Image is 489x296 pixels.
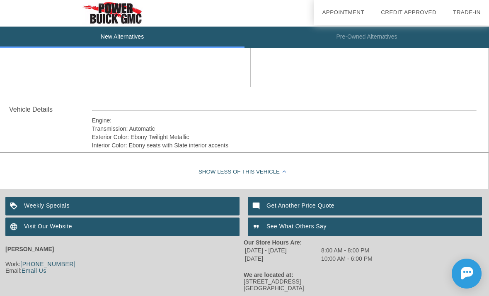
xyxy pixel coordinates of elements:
[453,9,481,15] a: Trade-In
[5,218,24,236] img: ic_language_white_24dp_2x.png
[20,261,75,267] a: [PHONE_NUMBER]
[22,267,46,274] a: Email Us
[244,27,489,48] li: Pre-Owned Alternatives
[248,218,266,236] img: ic_format_quote_white_24dp_2x.png
[414,251,489,296] iframe: Chat Assistance
[5,261,244,267] div: Work:
[381,9,436,15] a: Credit Approved
[5,246,54,252] strong: [PERSON_NAME]
[92,133,477,141] div: Exterior Color: Ebony Twilight Metallic
[321,255,373,262] td: 10:00 AM - 6:00 PM
[92,125,477,133] div: Transmission: Automatic
[244,278,482,291] div: [STREET_ADDRESS] [GEOGRAPHIC_DATA]
[92,141,477,149] div: Interior Color: Ebony seats with Slate interior accents
[244,247,320,254] td: [DATE] - [DATE]
[92,116,477,125] div: Engine:
[244,255,320,262] td: [DATE]
[5,218,240,236] a: Visit Our Website
[248,218,482,236] a: See What Others Say
[5,197,240,215] a: Weekly Specials
[5,197,24,215] img: ic_loyalty_white_24dp_2x.png
[248,197,266,215] img: ic_mode_comment_white_24dp_2x.png
[321,247,373,254] td: 8:00 AM - 8:00 PM
[5,267,244,274] div: Email:
[244,272,293,278] strong: We are located at:
[244,239,302,246] strong: Our Store Hours Are:
[322,9,364,15] a: Appointment
[9,105,92,115] div: Vehicle Details
[248,197,482,215] a: Get Another Price Quote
